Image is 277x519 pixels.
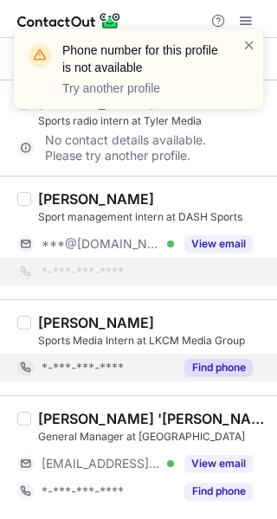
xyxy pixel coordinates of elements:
div: [PERSON_NAME] '[PERSON_NAME]' [PERSON_NAME], PGA, BS [38,410,267,427]
button: Reveal Button [184,455,253,472]
div: Sports Media Intern at LKCM Media Group [38,333,267,349]
p: Try another profile [62,80,222,97]
div: [PERSON_NAME] [38,190,154,208]
button: Reveal Button [184,483,253,500]
div: [PERSON_NAME] [38,314,154,331]
div: Sport management intern at DASH Sports [38,209,267,225]
img: ContactOut v5.3.10 [17,10,121,31]
button: Reveal Button [184,235,253,253]
span: [EMAIL_ADDRESS][DOMAIN_NAME] [42,456,161,471]
div: General Manager at [GEOGRAPHIC_DATA] [38,429,267,445]
img: warning [26,42,54,69]
div: No contact details available. Please try another profile. [17,134,267,162]
span: ***@[DOMAIN_NAME] [42,236,161,252]
header: Phone number for this profile is not available [62,42,222,76]
button: Reveal Button [184,359,253,376]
